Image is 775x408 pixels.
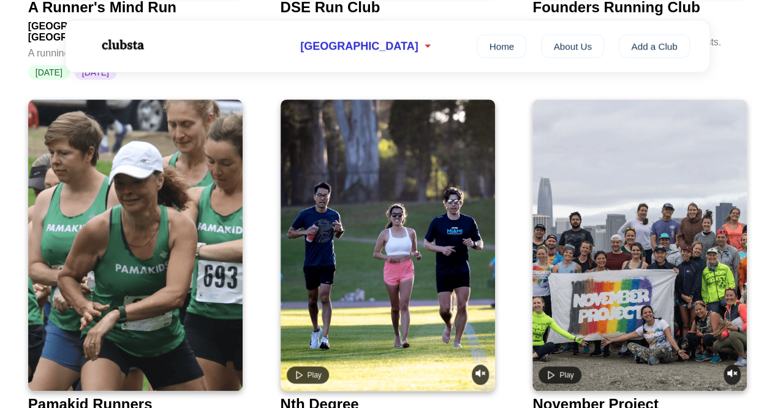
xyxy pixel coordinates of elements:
button: Play video [539,366,581,383]
a: Home [477,34,526,58]
span: Play [308,371,322,379]
button: Unmute video [724,364,741,385]
button: Unmute video [472,364,489,385]
img: Pamakid Runners [28,99,243,391]
a: Add a Club [619,34,690,58]
span: [GEOGRAPHIC_DATA] [300,40,418,53]
img: Logo [85,29,159,60]
span: Play [559,371,573,379]
button: Play video [287,366,329,383]
a: About Us [541,34,604,58]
